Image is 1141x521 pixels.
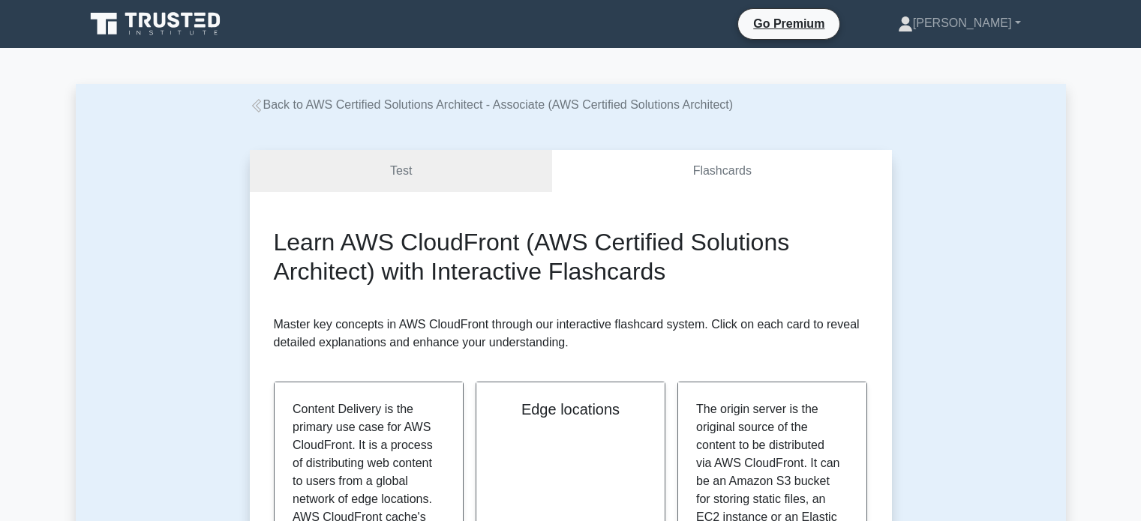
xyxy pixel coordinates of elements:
h2: Edge locations [494,400,647,418]
h2: Learn AWS CloudFront (AWS Certified Solutions Architect) with Interactive Flashcards [274,228,868,286]
a: Back to AWS Certified Solutions Architect - Associate (AWS Certified Solutions Architect) [250,98,734,111]
a: Go Premium [744,14,833,33]
a: Flashcards [552,150,891,193]
a: [PERSON_NAME] [862,8,1057,38]
a: Test [250,150,553,193]
p: Master key concepts in AWS CloudFront through our interactive flashcard system. Click on each car... [274,316,868,352]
